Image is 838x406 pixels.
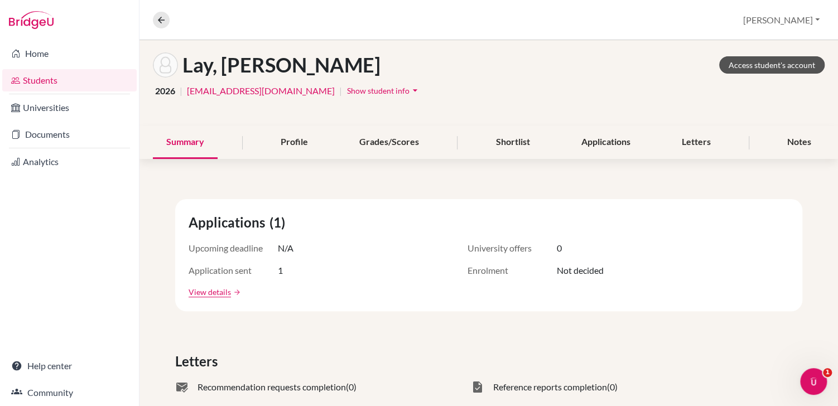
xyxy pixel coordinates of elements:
a: Community [2,381,137,404]
span: University offers [468,241,557,255]
a: Students [2,69,137,91]
span: (0) [346,380,357,394]
a: [EMAIL_ADDRESS][DOMAIN_NAME] [187,84,335,98]
div: Letters [668,126,724,159]
img: Bridge-U [9,11,54,29]
a: Access student's account [719,56,825,74]
a: Documents [2,123,137,146]
div: Grades/Scores [346,126,432,159]
iframe: Intercom live chat [800,368,827,395]
span: N/A [278,241,293,255]
div: Applications [568,126,644,159]
span: Application sent [189,264,278,277]
span: Show student info [347,86,410,95]
a: View details [189,286,231,298]
span: (1) [269,212,290,233]
span: Enrolment [468,264,557,277]
span: 1 [278,264,283,277]
span: 1 [823,368,832,377]
a: arrow_forward [231,288,241,296]
span: Upcoming deadline [189,241,278,255]
span: (0) [607,380,618,394]
a: Home [2,42,137,65]
span: Recommendation requests completion [198,380,346,394]
div: Profile [267,126,321,159]
span: Not decided [557,264,604,277]
span: Letters [175,351,222,371]
div: Notes [774,126,825,159]
button: Show student infoarrow_drop_down [346,82,421,99]
h1: Lay, [PERSON_NAME] [182,53,381,77]
span: Applications [189,212,269,233]
a: Analytics [2,151,137,173]
a: Help center [2,355,137,377]
span: | [180,84,182,98]
div: Summary [153,126,218,159]
button: [PERSON_NAME] [738,9,825,31]
span: task [471,380,484,394]
span: 0 [557,241,562,255]
span: Reference reports completion [493,380,607,394]
span: mark_email_read [175,380,189,394]
span: 2026 [155,84,175,98]
img: Phirin Tevyta Lay's avatar [153,52,178,78]
a: Universities [2,96,137,119]
i: arrow_drop_down [410,85,421,96]
div: Shortlist [483,126,543,159]
span: | [339,84,342,98]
